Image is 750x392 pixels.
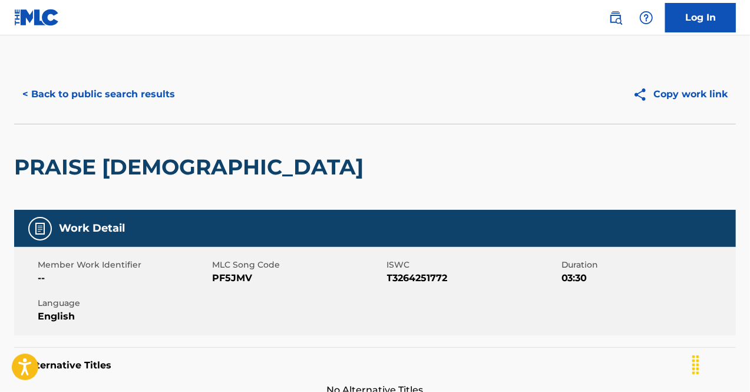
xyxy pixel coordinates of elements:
[633,87,653,102] img: Copy work link
[691,335,750,392] iframe: Chat Widget
[604,6,627,29] a: Public Search
[625,80,736,109] button: Copy work link
[665,3,736,32] a: Log In
[686,347,705,383] div: Drag
[212,259,384,271] span: MLC Song Code
[639,11,653,25] img: help
[38,271,209,285] span: --
[38,297,209,309] span: Language
[14,154,369,180] h2: PRAISE [DEMOGRAPHIC_DATA]
[38,259,209,271] span: Member Work Identifier
[33,222,47,236] img: Work Detail
[635,6,658,29] div: Help
[14,80,183,109] button: < Back to public search results
[38,309,209,324] span: English
[212,271,384,285] span: PF5JMV
[387,271,559,285] span: T3264251772
[561,259,733,271] span: Duration
[59,222,125,235] h5: Work Detail
[387,259,559,271] span: ISWC
[609,11,623,25] img: search
[561,271,733,285] span: 03:30
[26,360,724,371] h5: Alternative Titles
[14,9,60,26] img: MLC Logo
